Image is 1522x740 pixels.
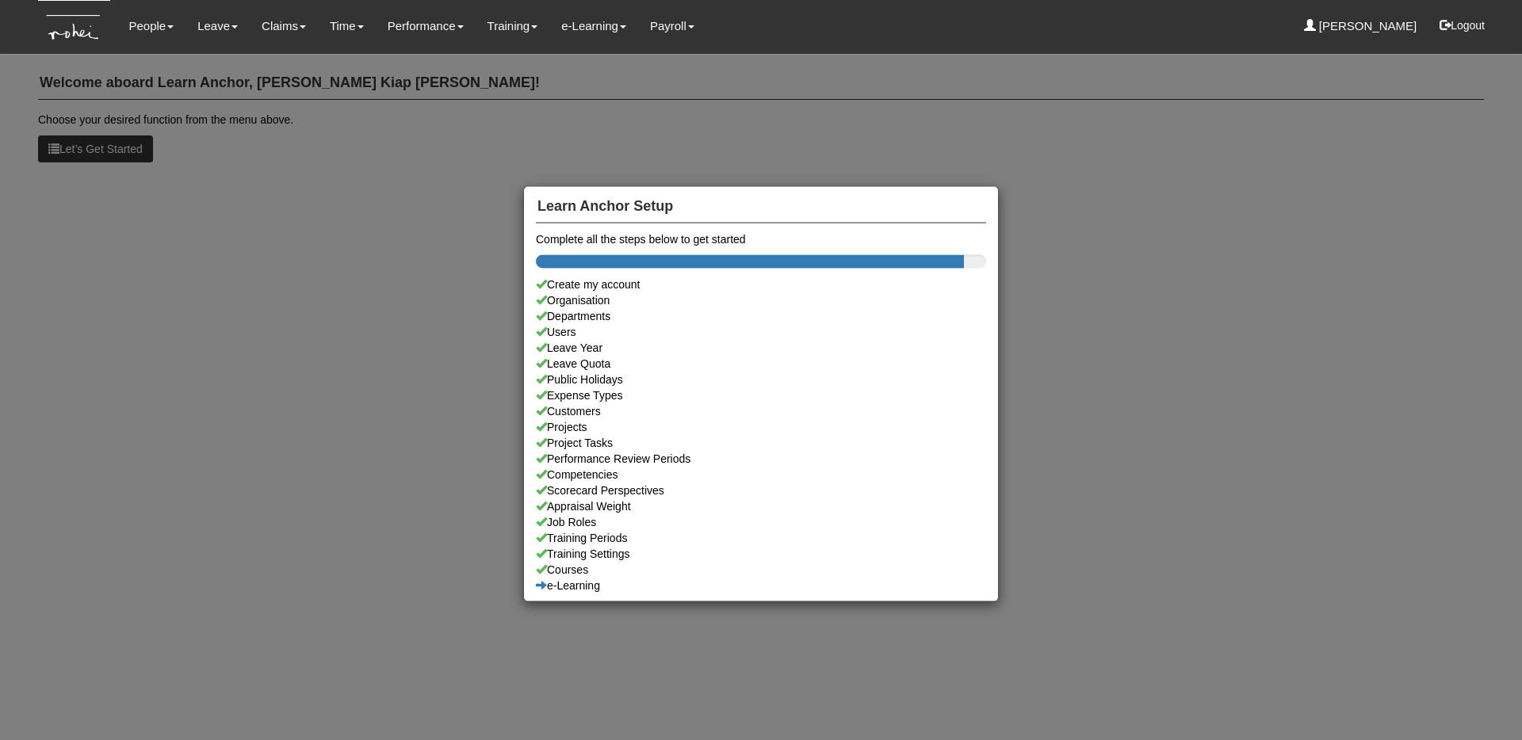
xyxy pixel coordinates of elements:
[536,387,986,402] a: Expense Types
[536,529,986,545] a: Training Periods
[536,307,986,323] a: Departments
[536,339,986,355] a: Leave Year
[536,450,986,466] a: Performance Review Periods
[536,418,986,434] a: Projects
[536,545,986,561] a: Training Settings
[536,292,986,307] a: Organisation
[536,513,986,529] a: Job Roles
[536,191,986,223] h4: Learn Anchor Setup
[536,402,986,418] a: Customers
[536,466,986,482] a: Competencies
[536,577,986,593] a: e-Learning
[536,231,986,246] div: Complete all the steps below to get started
[536,498,986,513] a: Appraisal Weight
[536,276,986,292] div: Create my account
[536,482,986,498] a: Scorecard Perspectives
[536,371,986,387] a: Public Holidays
[536,434,986,450] a: Project Tasks
[536,355,986,371] a: Leave Quota
[536,323,986,339] a: Users
[536,561,986,577] a: Courses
